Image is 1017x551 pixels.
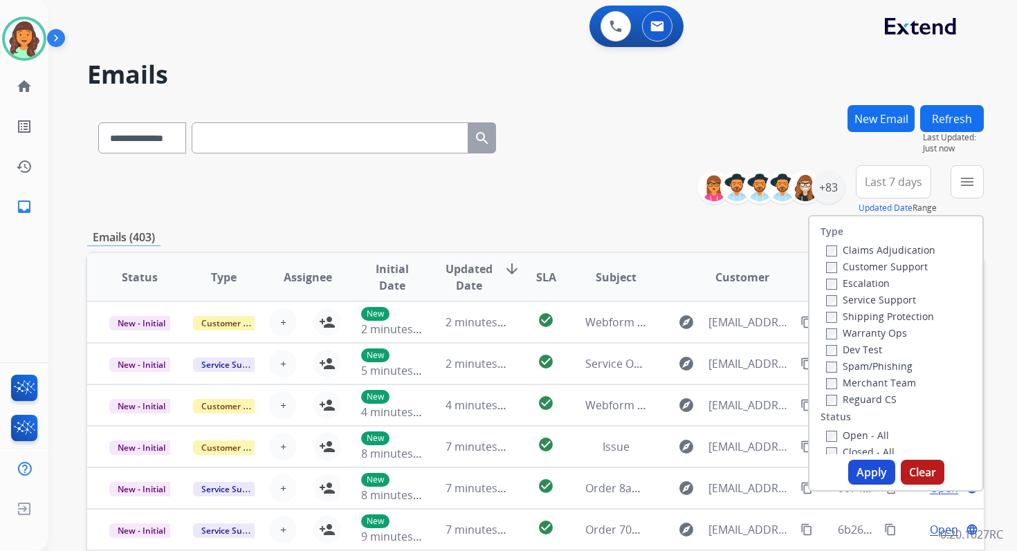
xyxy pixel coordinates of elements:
mat-icon: check_circle [538,519,554,536]
span: Type [211,269,237,286]
mat-icon: person_add [319,314,336,330]
mat-icon: person_add [319,438,336,455]
input: Shipping Protection [826,312,837,323]
span: Customer [715,269,769,286]
mat-icon: inbox [16,198,33,215]
span: 7 minutes ago [446,522,520,537]
input: Open - All [826,431,837,442]
span: 2 minutes ago [446,356,520,371]
p: New [361,431,390,445]
mat-icon: check_circle [538,353,554,370]
span: Just now [923,143,984,154]
label: Shipping Protection [826,310,934,323]
p: Emails (403) [87,229,161,246]
img: avatar [5,19,44,58]
span: Last 7 days [865,179,922,185]
span: 8 minutes ago [361,487,435,503]
h2: Emails [87,61,984,88]
p: 0.20.1027RC [940,526,1003,543]
button: + [269,308,297,336]
span: + [280,355,286,372]
p: New [361,307,390,321]
label: Claims Adjudication [826,243,935,256]
label: Dev Test [826,343,882,356]
input: Merchant Team [826,378,837,389]
mat-icon: explore [678,480,695,496]
span: [EMAIL_ADDRESS][DOMAIN_NAME] [708,480,793,496]
span: New - Initial [109,440,174,455]
mat-icon: language [966,523,978,536]
mat-icon: explore [678,314,695,330]
mat-icon: explore [678,521,695,538]
mat-icon: person_add [319,521,336,538]
button: Apply [848,460,895,485]
mat-icon: menu [959,174,975,190]
span: Service Support [193,523,272,538]
span: Status [122,269,158,286]
input: Claims Adjudication [826,245,837,256]
span: + [280,438,286,455]
span: 2 minutes ago [446,315,520,330]
label: Type [821,225,843,239]
button: Refresh [920,105,984,132]
label: Closed - All [826,445,895,458]
mat-icon: history [16,158,33,175]
span: Assignee [284,269,332,286]
mat-icon: search [474,130,491,147]
span: Webform from [EMAIL_ADDRESS][DOMAIN_NAME] on [DATE] [585,315,899,330]
span: Order 8a2ba145-5a9a-4748-9113-c089aa6325bf [585,480,830,496]
button: + [269,474,297,502]
input: Customer Support [826,262,837,273]
span: + [280,480,286,496]
span: 4 minutes ago [446,398,520,413]
p: New [361,473,390,487]
mat-icon: content_copy [884,523,897,536]
mat-icon: explore [678,355,695,372]
button: + [269,350,297,377]
label: Status [821,410,851,424]
span: + [280,397,286,413]
span: [EMAIL_ADDRESS][DOMAIN_NAME] [708,314,793,330]
span: 8 minutes ago [361,446,435,461]
span: Last Updated: [923,132,984,143]
span: New - Initial [109,357,174,372]
mat-icon: check_circle [538,478,554,494]
span: [EMAIL_ADDRESS][DOMAIN_NAME] [708,521,793,538]
mat-icon: check_circle [538,436,554,453]
span: Open [930,521,958,538]
mat-icon: content_copy [800,440,813,453]
mat-icon: person_add [319,480,336,496]
span: + [280,314,286,330]
span: 7 minutes ago [446,439,520,454]
span: 2 minutes ago [361,321,435,337]
mat-icon: person_add [319,397,336,413]
span: + [280,521,286,538]
span: Range [859,202,937,214]
label: Spam/Phishing [826,359,913,373]
p: New [361,348,390,362]
input: Spam/Phishing [826,362,837,373]
span: New - Initial [109,316,174,330]
mat-icon: arrow_downward [504,261,520,277]
p: New [361,390,390,404]
span: Subject [596,269,636,286]
span: Service Support [193,357,272,372]
button: Clear [901,460,944,485]
mat-icon: list_alt [16,118,33,135]
mat-icon: content_copy [800,399,813,411]
label: Service Support [826,293,916,306]
span: [EMAIL_ADDRESS][DOMAIN_NAME] [708,438,793,455]
mat-icon: home [16,78,33,95]
mat-icon: check_circle [538,395,554,411]
mat-icon: explore [678,438,695,455]
input: Warranty Ops [826,328,837,339]
div: +83 [812,171,845,204]
button: New Email [847,105,915,132]
mat-icon: content_copy [800,316,813,328]
label: Warranty Ops [826,326,907,339]
span: Issue [603,439,630,454]
span: 9 minutes ago [361,529,435,544]
span: New - Initial [109,399,174,413]
label: Escalation [826,277,890,290]
mat-icon: check_circle [538,312,554,328]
